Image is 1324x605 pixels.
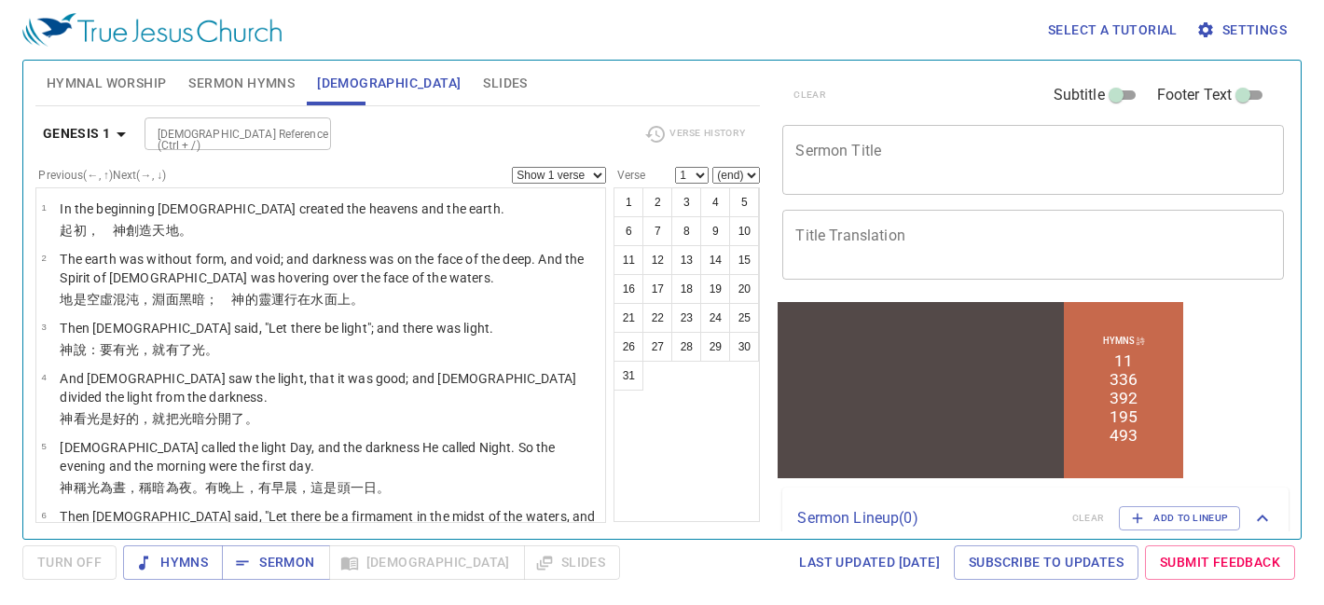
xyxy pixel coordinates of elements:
[317,72,461,95] span: [DEMOGRAPHIC_DATA]
[671,332,701,362] button: 28
[799,551,940,574] span: Last updated [DATE]
[192,411,258,426] wh216: 暗
[126,480,390,495] wh3117: ，稱
[205,411,258,426] wh2822: 分開了
[792,545,947,580] a: Last updated [DATE]
[1193,13,1294,48] button: Settings
[245,292,364,307] wh430: 的靈
[74,480,391,495] wh430: 稱
[113,292,364,307] wh8414: 混沌
[671,274,701,304] button: 18
[642,245,672,275] button: 12
[614,187,643,217] button: 1
[775,299,1186,481] iframe: from-child
[100,480,390,495] wh216: 為晝
[60,369,600,406] p: And [DEMOGRAPHIC_DATA] saw the light, that it was good; and [DEMOGRAPHIC_DATA] divided the light ...
[188,72,295,95] span: Sermon Hymns
[1157,84,1233,106] span: Footer Text
[729,216,759,246] button: 10
[797,507,1056,529] p: Sermon Lineup ( 0 )
[671,187,701,217] button: 3
[671,303,701,333] button: 23
[38,170,166,181] label: Previous (←, ↑) Next (→, ↓)
[60,478,600,497] p: 神
[614,170,645,181] label: Verse
[152,480,390,495] wh7121: 暗
[100,411,258,426] wh216: 是好的
[60,290,600,309] p: 地
[642,274,672,304] button: 17
[642,187,672,217] button: 2
[1160,551,1280,574] span: Submit Feedback
[351,292,364,307] wh5921: 。
[87,223,192,238] wh7225: ， 神
[614,245,643,275] button: 11
[700,303,730,333] button: 24
[166,292,364,307] wh8415: 面
[41,510,46,520] span: 6
[41,372,46,382] span: 4
[271,292,364,307] wh7307: 運行
[614,274,643,304] button: 16
[43,122,111,145] b: Genesis 1
[166,480,391,495] wh2822: 為夜
[614,303,643,333] button: 21
[245,411,258,426] wh914: 。
[41,322,46,332] span: 3
[729,303,759,333] button: 25
[22,13,282,47] img: True Jesus Church
[1041,13,1185,48] button: Select a tutorial
[614,332,643,362] button: 26
[297,480,390,495] wh1242: ，這是頭一
[338,292,364,307] wh6440: 上
[700,216,730,246] button: 9
[1119,506,1240,530] button: Add to Lineup
[47,72,167,95] span: Hymnal Worship
[179,223,192,238] wh776: 。
[41,202,46,213] span: 1
[729,187,759,217] button: 5
[152,223,191,238] wh1254: 天
[179,292,364,307] wh6440: 黑暗
[729,245,759,275] button: 15
[205,292,364,307] wh2822: ； 神
[60,221,504,240] p: 起初
[700,332,730,362] button: 29
[729,274,759,304] button: 20
[700,274,730,304] button: 19
[205,342,218,357] wh216: 。
[245,480,391,495] wh6153: ，有早晨
[324,292,364,307] wh4325: 面
[1048,19,1178,42] span: Select a tutorial
[483,72,527,95] span: Slides
[614,361,643,391] button: 31
[1054,84,1105,106] span: Subtitle
[954,545,1138,580] a: Subscribe to Updates
[222,545,329,580] button: Sermon
[642,216,672,246] button: 7
[60,199,504,218] p: In the beginning [DEMOGRAPHIC_DATA] created the heavens and the earth.
[729,332,759,362] button: 30
[41,253,46,263] span: 2
[671,245,701,275] button: 13
[150,123,295,144] input: Type Bible Reference
[138,551,208,574] span: Hymns
[166,223,192,238] wh8064: 地
[377,480,390,495] wh3117: 。
[642,303,672,333] button: 22
[35,117,141,151] button: Genesis 1
[139,292,364,307] wh922: ，淵
[614,216,643,246] button: 6
[87,411,258,426] wh7220: 光
[126,223,192,238] wh430: 創造
[297,292,364,307] wh7363: 在水
[74,342,219,357] wh430: 說
[1200,19,1287,42] span: Settings
[700,187,730,217] button: 4
[671,216,701,246] button: 8
[60,250,600,287] p: The earth was without form, and void; and darkness was on the face of the deep. And the Spirit of...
